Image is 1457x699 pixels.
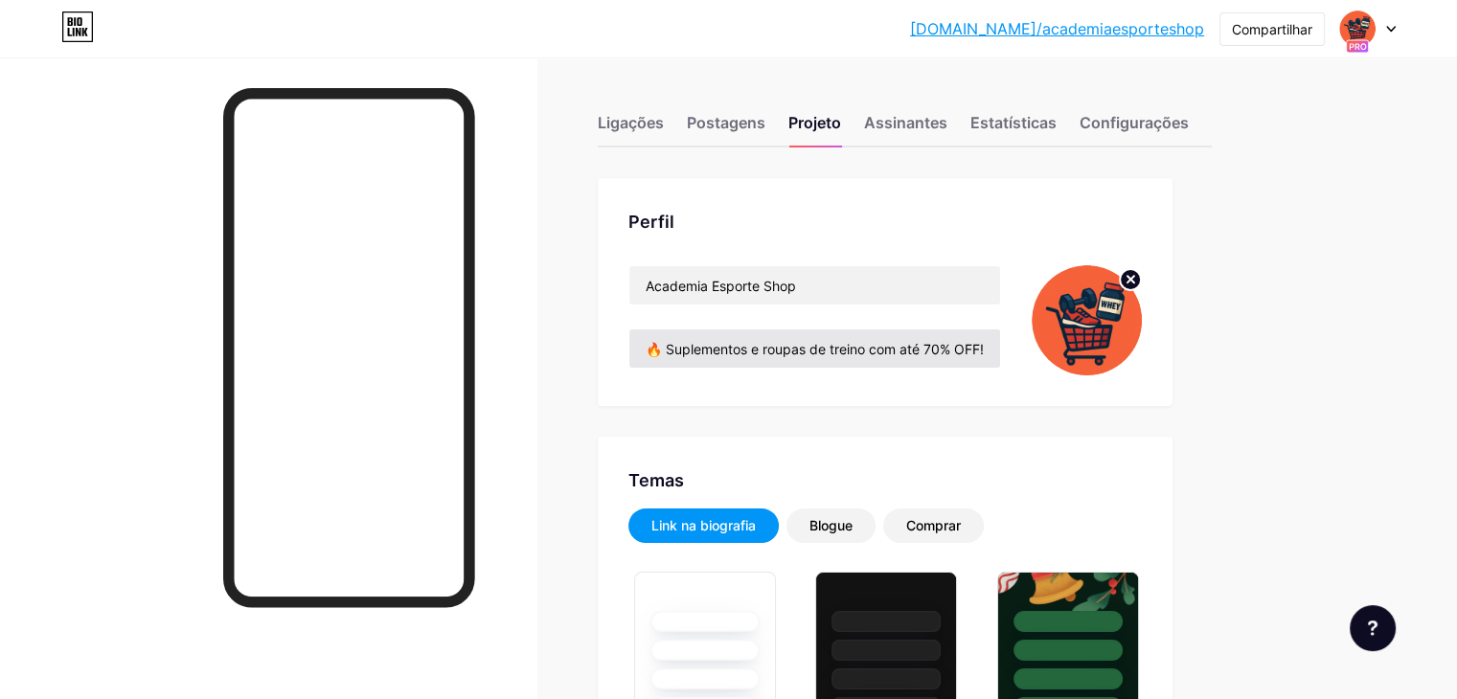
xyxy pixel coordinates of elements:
[906,517,961,533] font: Comprar
[910,19,1204,38] font: [DOMAIN_NAME]/academiaesporteshop
[1339,11,1376,47] img: academiaesporteshop
[629,266,1000,304] input: Nome
[788,113,841,132] font: Projeto
[687,113,765,132] font: Postagens
[1080,113,1189,132] font: Configurações
[628,212,674,232] font: Perfil
[629,329,1000,368] input: Biografia
[910,17,1204,40] a: [DOMAIN_NAME]/academiaesporteshop
[1032,265,1142,375] img: academiaesporteshop
[651,517,756,533] font: Link na biografia
[864,113,947,132] font: Assinantes
[628,470,684,490] font: Temas
[970,113,1057,132] font: Estatísticas
[1232,21,1312,37] font: Compartilhar
[598,113,664,132] font: Ligações
[809,517,853,533] font: Blogue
